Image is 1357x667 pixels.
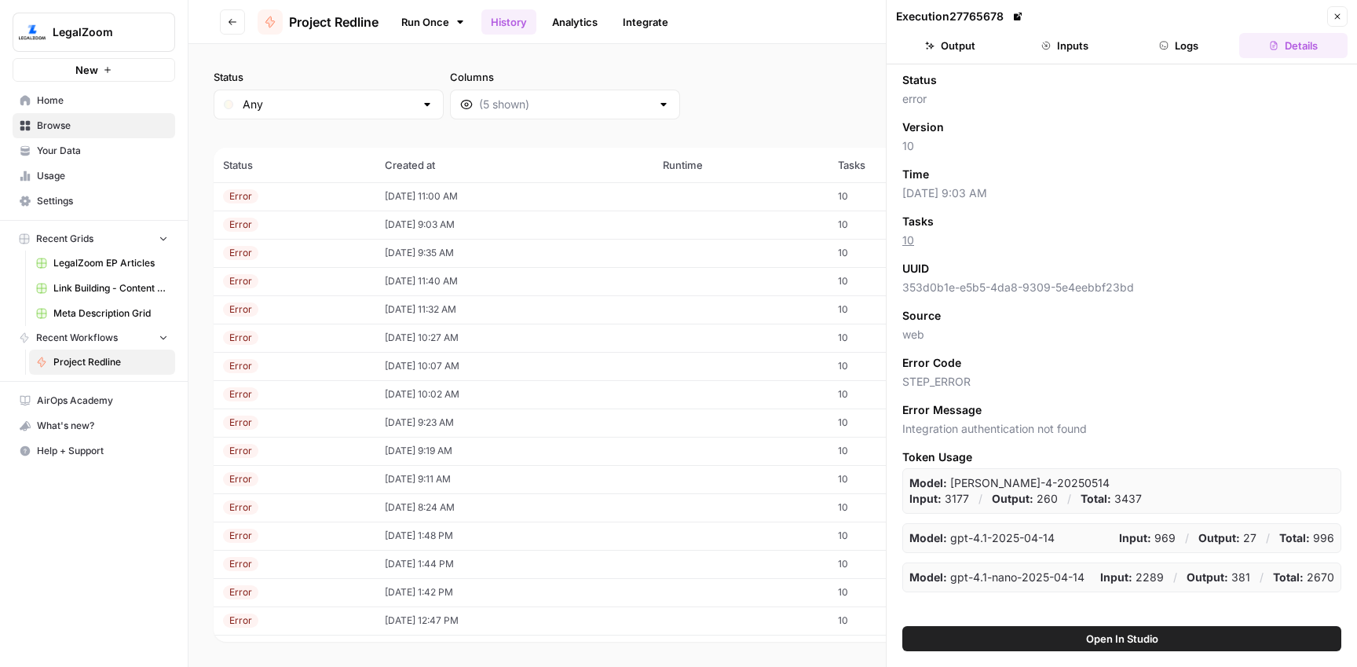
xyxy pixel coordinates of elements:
[902,327,1341,343] span: web
[223,274,258,288] div: Error
[37,194,168,208] span: Settings
[992,492,1033,505] strong: Output:
[223,189,258,203] div: Error
[992,491,1058,507] p: 260
[37,169,168,183] span: Usage
[902,626,1341,651] button: Open In Studio
[543,9,607,35] a: Analytics
[828,148,967,182] th: Tasks
[214,148,375,182] th: Status
[214,119,1332,148] span: (106 records)
[13,438,175,464] button: Help + Support
[375,324,654,352] td: [DATE] 10:27 AM
[1081,492,1111,505] strong: Total:
[902,138,1341,154] span: 10
[1067,491,1071,507] p: /
[36,232,93,246] span: Recent Grids
[1279,531,1310,544] strong: Total:
[653,148,828,182] th: Runtime
[902,233,914,247] a: 10
[909,475,1110,491] p: claude-sonnet-4-20250514
[29,251,175,276] a: LegalZoom EP Articles
[909,570,947,584] strong: Model:
[1100,570,1132,584] strong: Input:
[1187,570,1228,584] strong: Output:
[909,530,1055,546] p: gpt-4.1-2025-04-14
[13,58,175,82] button: New
[223,359,258,373] div: Error
[375,148,654,182] th: Created at
[223,500,258,515] div: Error
[375,182,654,211] td: [DATE] 11:00 AM
[1260,570,1264,585] p: /
[896,33,1004,58] button: Output
[243,97,415,112] input: Any
[1125,33,1234,58] button: Logs
[37,144,168,158] span: Your Data
[223,472,258,486] div: Error
[53,355,168,369] span: Project Redline
[223,331,258,345] div: Error
[902,72,937,88] span: Status
[13,138,175,163] a: Your Data
[902,91,1341,107] span: error
[828,437,967,465] td: 10
[902,214,934,229] span: Tasks
[53,256,168,270] span: LegalZoom EP Articles
[223,302,258,317] div: Error
[375,550,654,578] td: [DATE] 1:44 PM
[53,281,168,295] span: Link Building - Content Briefs
[13,113,175,138] a: Browse
[828,635,967,663] td: 10
[902,449,1341,465] span: Token Usage
[13,414,174,438] div: What's new?
[29,350,175,375] a: Project Redline
[828,352,967,380] td: 10
[375,465,654,493] td: [DATE] 9:11 AM
[1119,530,1176,546] p: 969
[909,476,947,489] strong: Model:
[1273,570,1334,585] p: 2670
[37,119,168,133] span: Browse
[828,267,967,295] td: 10
[1187,570,1250,585] p: 381
[375,267,654,295] td: [DATE] 11:40 AM
[828,607,967,635] td: 10
[1119,531,1151,544] strong: Input:
[375,380,654,409] td: [DATE] 10:02 AM
[909,570,1085,585] p: gpt-4.1-nano-2025-04-14
[828,211,967,239] td: 10
[902,119,944,135] span: Version
[1100,570,1164,585] p: 2289
[1279,530,1334,546] p: 996
[37,93,168,108] span: Home
[37,444,168,458] span: Help + Support
[375,578,654,607] td: [DATE] 1:42 PM
[1011,33,1119,58] button: Inputs
[479,97,651,112] input: (5 shown)
[828,409,967,437] td: 10
[828,550,967,578] td: 10
[375,437,654,465] td: [DATE] 9:19 AM
[1086,631,1158,647] span: Open In Studio
[75,62,98,78] span: New
[1173,570,1177,585] p: /
[375,607,654,635] td: [DATE] 12:47 PM
[450,69,680,85] label: Columns
[902,185,1341,201] span: [DATE] 9:03 AM
[375,295,654,324] td: [DATE] 11:32 AM
[223,387,258,401] div: Error
[53,306,168,321] span: Meta Description Grid
[828,324,967,352] td: 10
[375,211,654,239] td: [DATE] 9:03 AM
[902,355,961,371] span: Error Code
[258,9,379,35] a: Project Redline
[53,24,148,40] span: LegalZoom
[902,402,982,418] span: Error Message
[481,9,536,35] a: History
[36,331,118,345] span: Recent Workflows
[902,167,929,182] span: Time
[375,635,654,663] td: [DATE] 12:46 PM
[828,182,967,211] td: 10
[223,557,258,571] div: Error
